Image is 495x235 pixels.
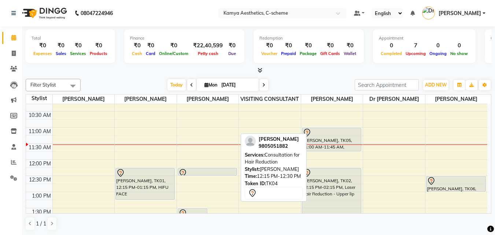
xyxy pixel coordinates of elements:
span: Expenses [32,51,54,56]
span: [PERSON_NAME] [301,95,363,104]
div: Appointment [379,35,470,41]
span: VISITING CONSULTANT [239,95,301,104]
div: Total [32,35,109,41]
div: 10:30 AM [27,111,52,119]
img: Dr Tanvi Ahmed [422,7,435,19]
span: Gift Cards [318,51,342,56]
div: ₹0 [32,41,54,50]
div: 0 [448,41,470,50]
span: Card [144,51,157,56]
span: Cash [130,51,144,56]
div: 12:30 PM [27,176,52,184]
span: No show [448,51,470,56]
div: ₹0 [130,41,144,50]
span: Prepaid [279,51,298,56]
div: 12:00 PM [27,160,52,168]
div: 11:00 AM [27,128,52,135]
div: 0 [428,41,448,50]
div: ₹0 [298,41,318,50]
div: 7 [404,41,428,50]
span: Petty cash [196,51,220,56]
span: Products [88,51,109,56]
div: 1:30 PM [30,208,52,216]
span: Package [298,51,318,56]
div: 9805051882 [259,143,299,150]
span: Ongoing [428,51,448,56]
span: Due [226,51,238,56]
div: 11:30 AM [27,144,52,151]
span: ADD NEW [425,82,447,88]
div: Finance [130,35,239,41]
div: ₹0 [144,41,157,50]
div: ₹0 [68,41,88,50]
b: 08047224946 [81,3,113,23]
span: [PERSON_NAME] [259,136,299,142]
span: Voucher [259,51,279,56]
span: Token ID: [245,180,266,186]
span: [PERSON_NAME] [115,95,177,104]
div: Redemption [259,35,358,41]
span: [PERSON_NAME] [53,95,115,104]
span: Filter Stylist [30,82,56,88]
div: ₹0 [54,41,68,50]
span: Consultation for Hair Reduction [245,152,300,165]
span: [PERSON_NAME] [177,95,239,104]
span: Wallet [342,51,358,56]
div: [PERSON_NAME], TK02, 12:15 PM-02:15 PM, Laser Hair Reduction - Upper lip [302,168,361,232]
div: ₹0 [157,41,190,50]
div: ₹0 [88,41,109,50]
div: ₹0 [279,41,298,50]
span: Services: [245,152,265,158]
div: ₹0 [226,41,239,50]
div: [PERSON_NAME], TK05, 11:00 AM-11:45 AM, [MEDICAL_DATA] - QSwitch laser treatment [302,128,361,151]
div: ₹0 [342,41,358,50]
span: Stylist: [245,166,260,172]
div: 1:00 PM [30,192,52,200]
div: [PERSON_NAME], TK04, 12:15 PM-12:30 PM, Consultation for Hair Reduction [178,168,237,175]
div: [PERSON_NAME] [245,166,303,173]
span: Dr [PERSON_NAME] [363,95,425,104]
span: Services [68,51,88,56]
span: Today [167,79,186,91]
span: Time: [245,173,257,179]
div: ₹0 [259,41,279,50]
img: logo [19,3,69,23]
span: Completed [379,51,404,56]
div: 0 [379,41,404,50]
input: Search Appointment [355,79,419,91]
span: [PERSON_NAME] [439,10,481,17]
div: TK04 [245,180,303,187]
div: Stylist [26,95,52,102]
span: Mon [203,82,219,88]
span: Online/Custom [157,51,190,56]
div: 12:15 PM-12:30 PM [245,173,303,180]
span: [PERSON_NAME] [425,95,487,104]
span: Upcoming [404,51,428,56]
div: [PERSON_NAME], TK06, 12:30 PM-01:00 PM, QR678 NEO MESO THERAPY 0.5 ML [426,176,485,191]
div: ₹22,40,599 [190,41,226,50]
span: 1 / 1 [36,220,46,228]
button: ADD NEW [423,80,448,90]
div: ₹0 [318,41,342,50]
div: [PERSON_NAME], TK01, 12:15 PM-01:15 PM, HIFU FACE [116,168,174,199]
input: 2025-09-01 [219,80,256,91]
span: Sales [54,51,68,56]
img: profile [245,136,256,147]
